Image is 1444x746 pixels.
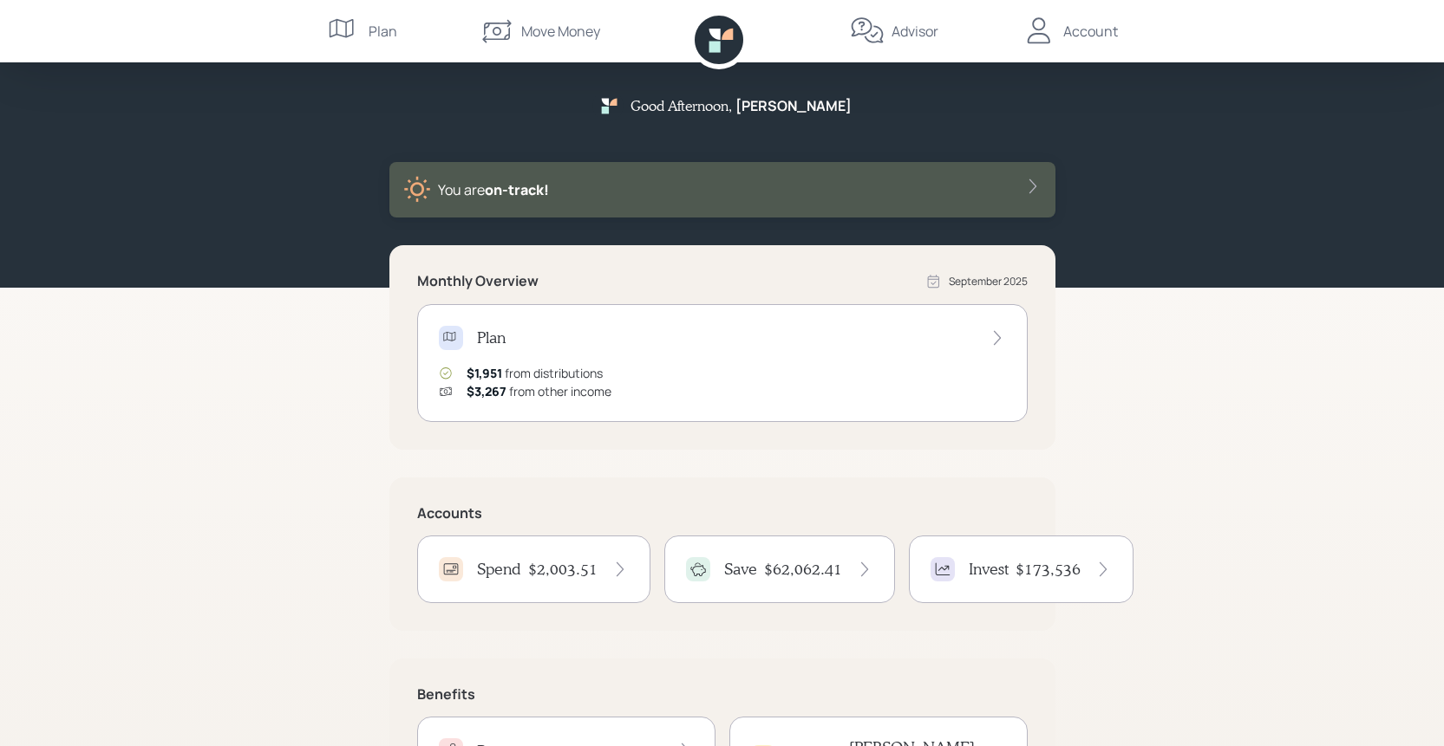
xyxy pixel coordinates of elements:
span: $3,267 [467,383,506,399]
h5: Good Afternoon , [631,97,732,114]
h4: Spend [477,560,521,579]
h5: Accounts [417,505,1028,522]
h4: Plan [477,328,506,347]
div: from distributions [467,364,603,382]
h4: $2,003.51 [528,560,598,579]
h4: $62,062.41 [764,560,842,579]
h4: Save [724,560,757,579]
h4: Invest [969,560,1009,579]
h5: Benefits [417,686,1028,703]
span: $1,951 [467,365,502,381]
h5: Monthly Overview [417,273,539,289]
h5: [PERSON_NAME] [735,98,852,114]
div: You are [438,179,549,200]
div: from other income [467,382,611,400]
img: sunny-XHVQM73Q.digested.png [403,176,431,204]
div: Move Money [521,21,600,42]
h4: $173,536 [1016,560,1081,579]
div: Plan [369,21,397,42]
div: September 2025 [949,274,1028,289]
div: Advisor [892,21,938,42]
div: Account [1063,21,1118,42]
span: on‑track! [485,180,549,199]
